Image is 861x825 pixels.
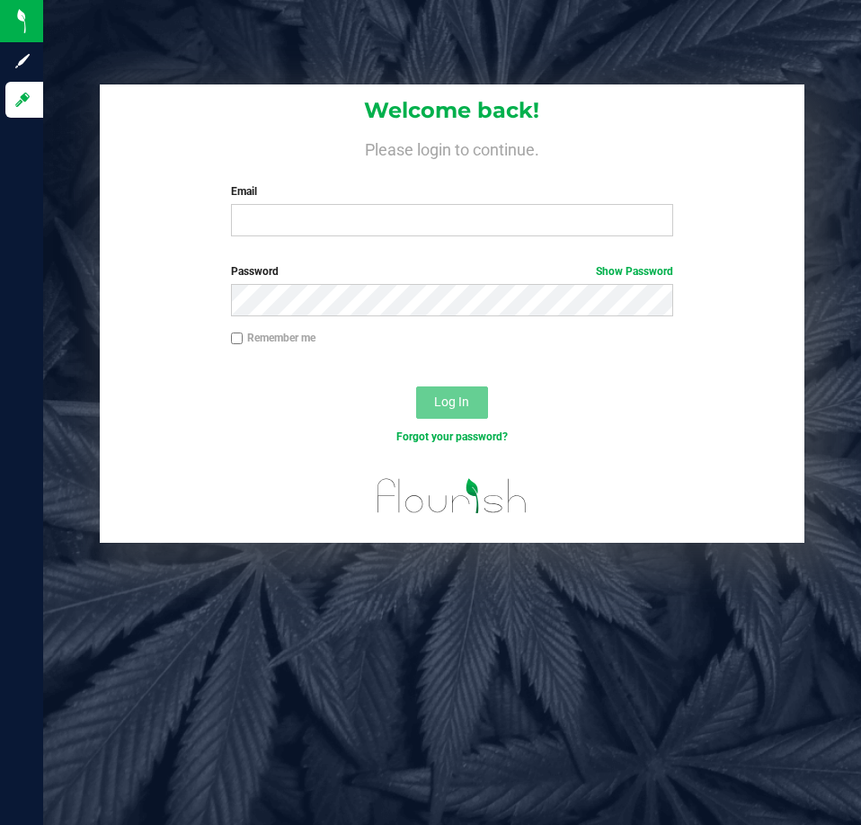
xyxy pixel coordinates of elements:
inline-svg: Log in [13,91,31,109]
span: Password [231,265,279,278]
a: Forgot your password? [396,430,508,443]
img: flourish_logo.svg [364,464,540,528]
h1: Welcome back! [100,99,803,122]
a: Show Password [596,265,673,278]
inline-svg: Sign up [13,52,31,70]
span: Log In [434,395,469,409]
h4: Please login to continue. [100,137,803,158]
button: Log In [416,386,488,419]
input: Remember me [231,333,244,345]
label: Remember me [231,330,315,346]
label: Email [231,183,673,200]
